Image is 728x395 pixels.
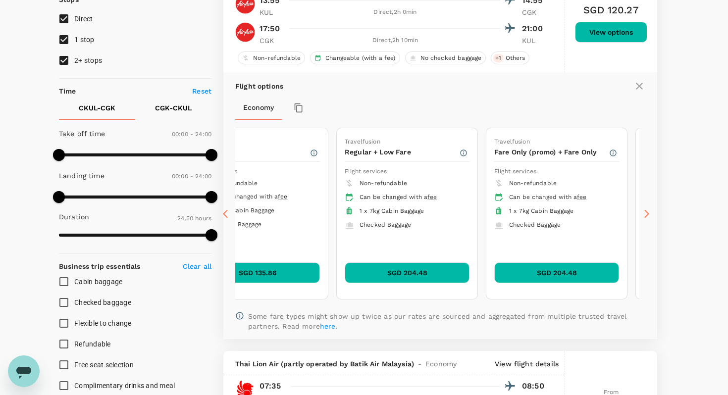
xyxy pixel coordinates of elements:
[210,192,312,202] div: Can be changed with a
[493,54,503,62] span: + 1
[522,7,547,17] p: CGK
[235,81,283,91] p: Flight options
[238,51,305,64] div: Non-refundable
[155,103,192,113] p: CGK - CKUL
[192,86,211,96] p: Reset
[425,359,457,369] span: Economy
[494,168,536,175] span: Flight services
[183,261,211,271] p: Clear all
[502,54,529,62] span: Others
[345,262,469,283] button: SGD 204.48
[59,262,141,270] strong: Business trip essentials
[74,278,122,286] span: Cabin baggage
[260,380,281,392] p: 07:35
[491,51,529,64] div: +1Others
[583,2,639,18] h6: SGD 120.27
[74,361,134,369] span: Free seat selection
[210,221,261,228] span: Checked Baggage
[59,212,89,222] p: Duration
[74,340,111,348] span: Refundable
[360,207,424,214] span: 1 x 7kg Cabin Baggage
[248,311,645,331] p: Some fare types might show up twice as our rates are sourced and aggregated from multiple trusted...
[172,131,211,138] span: 00:00 - 24:00
[59,86,76,96] p: Time
[210,207,274,214] span: 1 x 7kg Cabin Baggage
[494,147,609,157] p: Fare Only (promo) + Fare Only
[260,36,284,46] p: CGK
[321,54,399,62] span: Changeable (with a fee)
[310,51,400,64] div: Changeable (with a fee)
[177,215,211,222] span: 24.50 hours
[8,355,40,387] iframe: Button to launch messaging window
[360,180,407,187] span: Non-refundable
[260,7,284,17] p: KUL
[494,262,619,283] button: SGD 204.48
[79,103,115,113] p: CKUL - CGK
[414,359,425,369] span: -
[278,193,287,200] span: fee
[509,207,573,214] span: 1 x 7kg Cabin Baggage
[522,23,547,35] p: 21:00
[172,173,211,180] span: 00:00 - 24:00
[74,36,95,44] span: 1 stop
[74,56,102,64] span: 2+ stops
[494,138,530,145] span: Travelfusion
[260,23,280,35] p: 17:50
[235,22,255,42] img: QZ
[74,319,132,327] span: Flexible to change
[509,180,557,187] span: Non-refundable
[235,359,414,369] span: Thai Lion Air (partly operated by Batik Air Malaysia)
[427,194,437,200] span: fee
[522,380,547,392] p: 08:50
[405,51,486,64] div: No checked baggage
[290,7,500,17] div: Direct , 2h 0min
[345,168,387,175] span: Flight services
[320,322,336,330] a: here
[345,138,380,145] span: Travelfusion
[360,193,462,202] div: Can be changed with a
[360,221,411,228] span: Checked Baggage
[577,194,586,200] span: fee
[575,22,647,43] button: View options
[59,171,104,181] p: Landing time
[249,54,305,62] span: Non-refundable
[509,221,561,228] span: Checked Baggage
[522,36,547,46] p: KUL
[59,129,105,139] p: Take off time
[345,147,459,157] p: Regular + Low Fare
[195,148,310,157] p: Low Fare
[74,15,93,23] span: Direct
[74,298,131,306] span: Checked baggage
[235,96,282,120] button: Economy
[74,382,175,390] span: Complimentary drinks and meal
[509,193,611,202] div: Can be changed with a
[416,54,486,62] span: No checked baggage
[290,36,500,46] div: Direct , 2h 10min
[195,262,320,283] button: SGD 135.86
[495,359,559,369] p: View flight details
